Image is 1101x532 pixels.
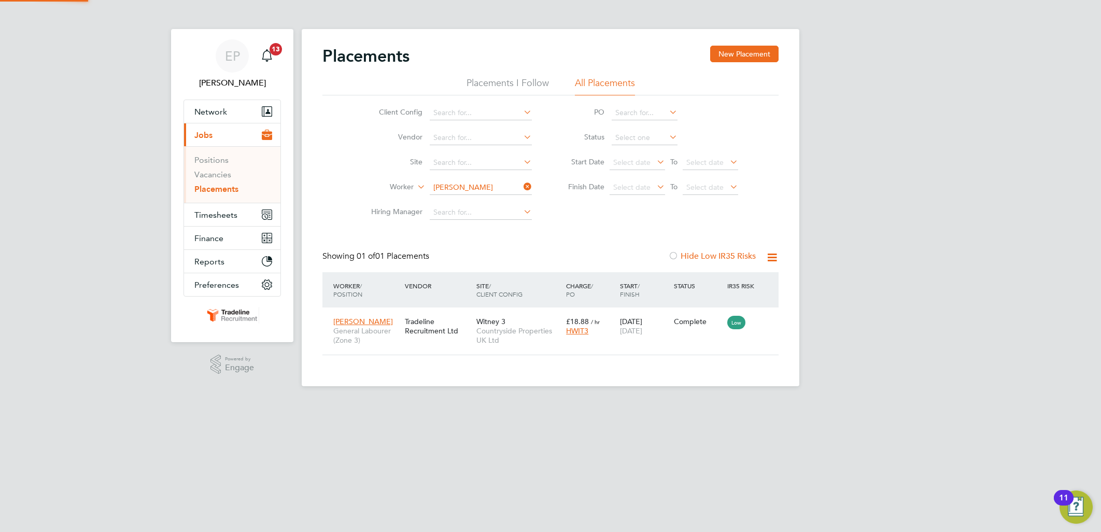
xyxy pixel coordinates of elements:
[333,317,393,326] span: [PERSON_NAME]
[402,276,474,295] div: Vendor
[322,251,431,262] div: Showing
[725,276,760,295] div: IR35 Risk
[686,158,724,167] span: Select date
[184,146,280,203] div: Jobs
[194,233,223,243] span: Finance
[617,312,671,341] div: [DATE]
[476,282,523,298] span: / Client Config
[558,157,604,166] label: Start Date
[194,257,224,267] span: Reports
[476,326,561,345] span: Countryside Properties UK Ltd
[354,182,414,192] label: Worker
[363,157,422,166] label: Site
[620,282,640,298] span: / Finish
[563,276,617,303] div: Charge
[363,132,422,142] label: Vendor
[331,276,402,303] div: Worker
[558,107,604,117] label: PO
[184,123,280,146] button: Jobs
[333,326,400,345] span: General Labourer (Zone 3)
[668,251,756,261] label: Hide Low IR35 Risks
[667,155,681,169] span: To
[612,131,677,145] input: Select one
[474,276,563,303] div: Site
[430,180,532,195] input: Search for...
[184,100,280,123] button: Network
[1059,498,1068,511] div: 11
[566,317,589,326] span: £18.88
[591,318,600,326] span: / hr
[194,280,239,290] span: Preferences
[194,210,237,220] span: Timesheets
[476,317,505,326] span: Witney 3
[667,180,681,193] span: To
[194,130,213,140] span: Jobs
[575,77,635,95] li: All Placements
[558,132,604,142] label: Status
[205,307,259,324] img: tradelinerecruitment-logo-retina.png
[184,250,280,273] button: Reports
[686,183,724,192] span: Select date
[270,43,282,55] span: 13
[183,39,281,89] a: EP[PERSON_NAME]
[194,170,231,179] a: Vacancies
[363,207,422,216] label: Hiring Manager
[1060,491,1093,524] button: Open Resource Center, 11 new notifications
[357,251,375,261] span: 01 of
[430,131,532,145] input: Search for...
[194,107,227,117] span: Network
[430,156,532,170] input: Search for...
[613,158,651,167] span: Select date
[566,326,588,335] span: HWIT3
[402,312,474,341] div: Tradeline Recruitment Ltd
[727,316,745,329] span: Low
[710,46,779,62] button: New Placement
[558,182,604,191] label: Finish Date
[225,49,240,63] span: EP
[257,39,277,73] a: 13
[617,276,671,303] div: Start
[430,106,532,120] input: Search for...
[566,282,593,298] span: / PO
[333,282,362,298] span: / Position
[225,363,254,372] span: Engage
[171,29,293,342] nav: Main navigation
[194,184,238,194] a: Placements
[194,155,229,165] a: Positions
[183,77,281,89] span: Ellie Page
[674,317,723,326] div: Complete
[322,46,410,66] h2: Placements
[210,355,255,374] a: Powered byEngage
[363,107,422,117] label: Client Config
[331,311,779,320] a: [PERSON_NAME]General Labourer (Zone 3)Tradeline Recruitment LtdWitney 3Countryside Properties UK ...
[671,276,725,295] div: Status
[184,203,280,226] button: Timesheets
[357,251,429,261] span: 01 Placements
[184,227,280,249] button: Finance
[613,183,651,192] span: Select date
[225,355,254,363] span: Powered by
[612,106,677,120] input: Search for...
[467,77,549,95] li: Placements I Follow
[620,326,642,335] span: [DATE]
[184,273,280,296] button: Preferences
[183,307,281,324] a: Go to home page
[430,205,532,220] input: Search for...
